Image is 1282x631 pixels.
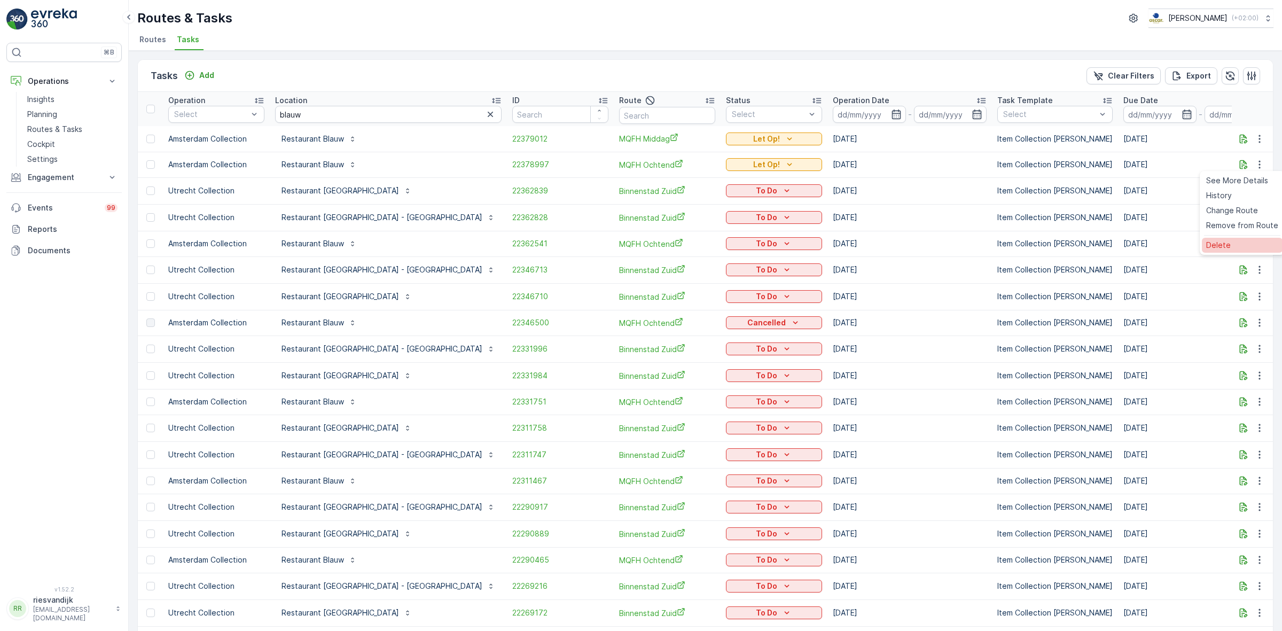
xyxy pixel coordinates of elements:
span: MQFH Ochtend [619,238,715,250]
a: Binnenstad Zuid [619,370,715,381]
td: [DATE] [827,256,992,283]
p: Restaurant [GEOGRAPHIC_DATA] [282,291,399,302]
span: Routes [139,34,166,45]
p: Select [174,109,248,120]
p: Restaurant [GEOGRAPHIC_DATA] - [GEOGRAPHIC_DATA] [282,449,482,460]
p: Item Collection [PERSON_NAME] [997,238,1113,249]
a: 22362541 [512,238,608,249]
td: [DATE] [827,204,992,231]
p: - [1199,108,1202,121]
button: Restaurant [GEOGRAPHIC_DATA] - [GEOGRAPHIC_DATA] [275,261,502,278]
div: Toggle Row Selected [146,186,155,195]
button: Restaurant [GEOGRAPHIC_DATA] [275,419,418,437]
p: Restaurant [GEOGRAPHIC_DATA] - [GEOGRAPHIC_DATA] [282,581,482,591]
span: Delete [1206,240,1231,251]
span: 22269216 [512,581,608,591]
div: Toggle Row Selected [146,213,155,222]
button: Restaurant Blauw [275,393,363,410]
button: Restaurant [GEOGRAPHIC_DATA] [275,182,418,199]
a: 22346710 [512,291,608,302]
a: Binnenstad Zuid [619,581,715,592]
td: [DATE] [827,231,992,256]
td: [DATE] [827,468,992,494]
p: [PERSON_NAME] [1168,13,1228,24]
p: Restaurant [GEOGRAPHIC_DATA] [282,528,399,539]
div: Toggle Row Selected [146,582,155,590]
p: Planning [27,109,57,120]
p: Export [1186,71,1211,81]
a: 22346500 [512,317,608,328]
td: [DATE] [827,520,992,547]
p: Item Collection [PERSON_NAME] [997,344,1113,354]
a: Events99 [6,197,122,219]
p: Item Collection [PERSON_NAME] [997,212,1113,223]
p: To Do [756,212,777,223]
p: Amsterdam Collection [168,317,264,328]
img: logo [6,9,28,30]
p: Operations [28,76,100,87]
div: Toggle Row Selected [146,609,155,617]
td: [DATE] [827,336,992,362]
a: MQFH Ochtend [619,396,715,408]
div: Toggle Row Selected [146,450,155,459]
button: To Do [726,184,822,197]
span: Binnenstad Zuid [619,423,715,434]
button: To Do [726,606,822,619]
p: Add [199,70,214,81]
button: To Do [726,554,822,566]
a: MQFH Ochtend [619,555,715,566]
div: Toggle Row Selected [146,556,155,564]
p: Restaurant Blauw [282,134,344,144]
a: 22362828 [512,212,608,223]
p: To Do [756,423,777,433]
button: To Do [726,501,822,513]
p: Utrecht Collection [168,212,264,223]
div: Toggle Row Selected [146,371,155,380]
p: Restaurant Blauw [282,159,344,170]
button: Restaurant Blauw [275,130,363,147]
span: 22290889 [512,528,608,539]
a: MQFH Ochtend [619,317,715,329]
td: [DATE] [827,362,992,389]
p: 99 [107,204,115,212]
td: [DATE] [827,283,992,310]
p: Restaurant [GEOGRAPHIC_DATA] [282,370,399,381]
button: Cancelled [726,316,822,329]
p: Due Date [1123,95,1158,106]
button: Let Op! [726,158,822,171]
p: Item Collection [PERSON_NAME] [997,291,1113,302]
a: 22378997 [512,159,608,170]
button: Restaurant [GEOGRAPHIC_DATA] - [GEOGRAPHIC_DATA] [275,446,502,463]
a: Binnenstad Zuid [619,607,715,619]
div: Toggle Row Selected [146,529,155,538]
td: [DATE] [827,310,992,336]
span: Binnenstad Zuid [619,291,715,302]
span: Binnenstad Zuid [619,212,715,223]
p: Clear Filters [1108,71,1154,81]
a: 22290465 [512,555,608,565]
p: To Do [756,555,777,565]
a: 22311467 [512,476,608,486]
p: Item Collection [PERSON_NAME] [997,134,1113,144]
a: Binnenstad Zuid [619,344,715,355]
a: Binnenstad Zuid [619,185,715,197]
button: Restaurant [GEOGRAPHIC_DATA] [275,367,418,384]
p: To Do [756,185,777,196]
button: Restaurant Blauw [275,156,363,173]
div: Toggle Row Selected [146,503,155,511]
a: Settings [23,152,122,167]
p: Amsterdam Collection [168,159,264,170]
a: 22379012 [512,134,608,144]
div: Toggle Row Selected [146,160,155,169]
a: 22331751 [512,396,608,407]
button: Restaurant [GEOGRAPHIC_DATA] - [GEOGRAPHIC_DATA] [275,340,502,357]
p: Restaurant [GEOGRAPHIC_DATA] - [GEOGRAPHIC_DATA] [282,264,482,275]
a: Routes & Tasks [23,122,122,137]
p: Item Collection [PERSON_NAME] [997,370,1113,381]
